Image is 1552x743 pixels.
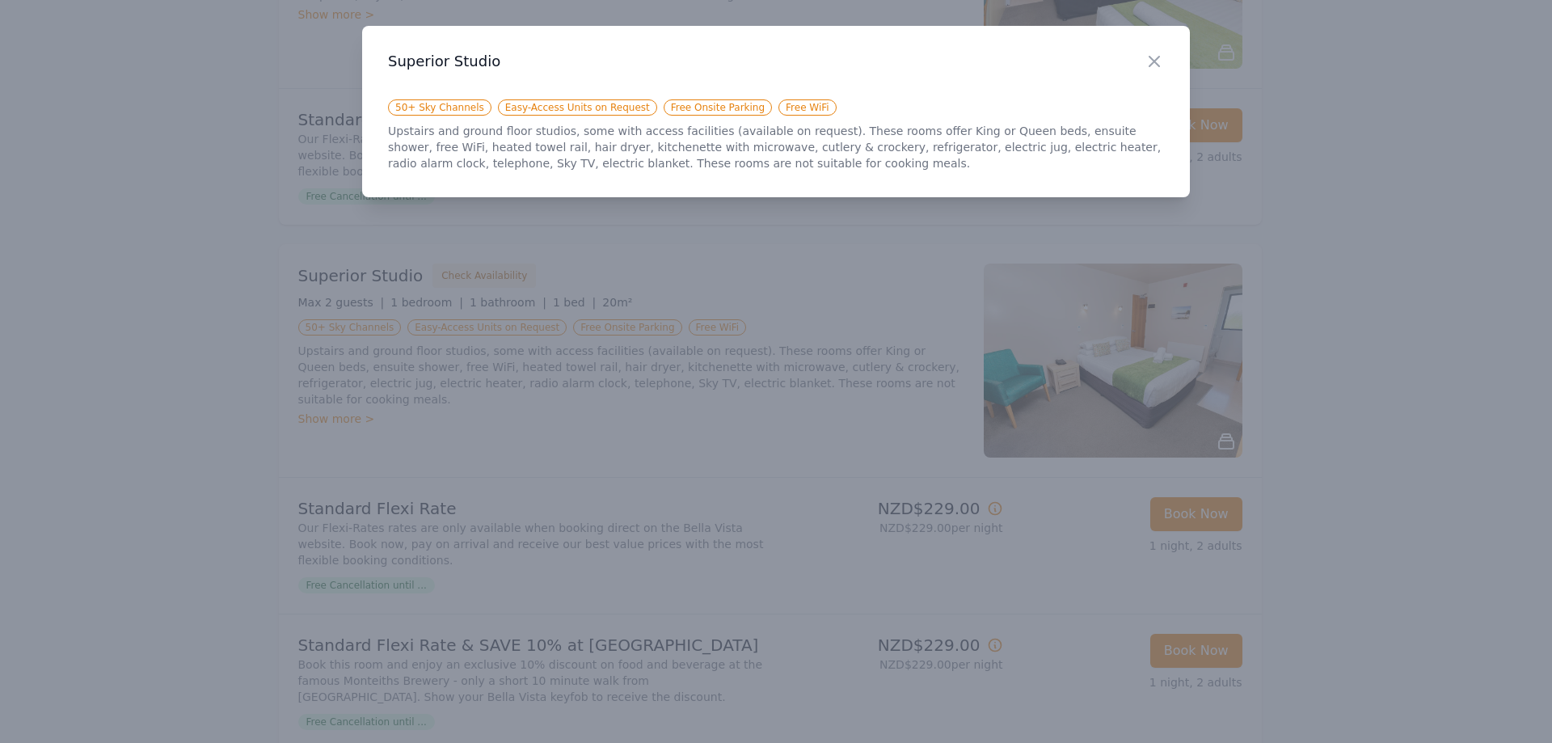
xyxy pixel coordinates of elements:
[388,99,491,116] span: 50+ Sky Channels
[498,99,657,116] span: Easy-Access Units on Request
[388,123,1164,171] p: Upstairs and ground floor studios, some with access facilities (available on request). These room...
[778,99,837,116] span: Free WiFi
[388,52,1164,71] h3: Superior Studio
[664,99,772,116] span: Free Onsite Parking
